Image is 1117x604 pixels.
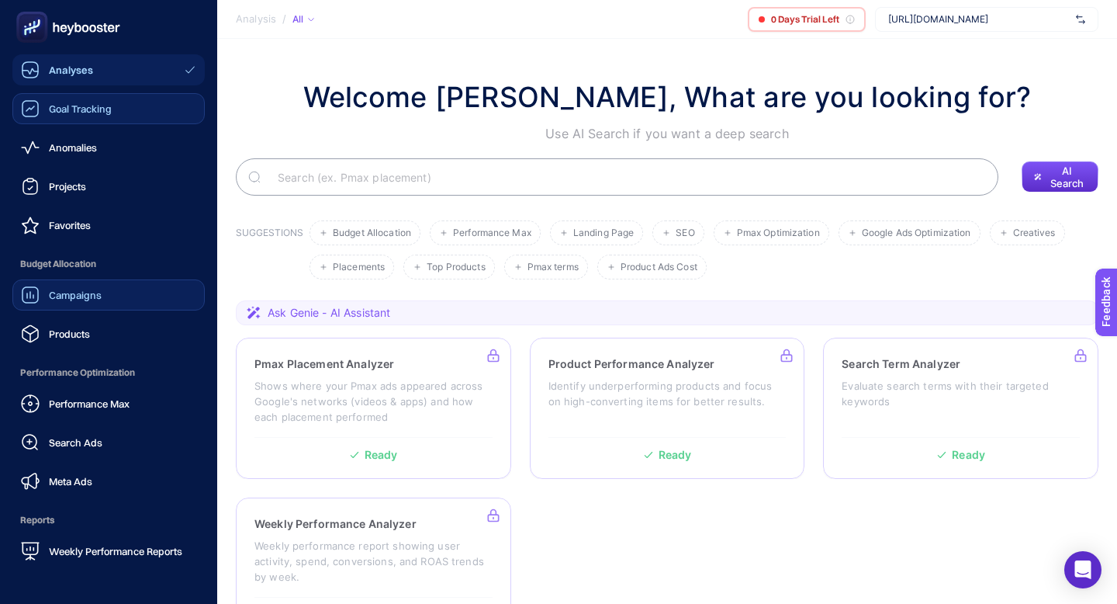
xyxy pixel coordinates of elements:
[49,219,91,231] span: Favorites
[737,227,820,239] span: Pmax Optimization
[888,13,1070,26] span: [URL][DOMAIN_NAME]
[12,536,205,567] a: Weekly Performance Reports
[12,357,205,388] span: Performance Optimization
[49,328,90,340] span: Products
[12,54,205,85] a: Analyses
[621,262,697,273] span: Product Ads Cost
[333,227,411,239] span: Budget Allocation
[1076,12,1085,27] img: svg%3e
[236,13,276,26] span: Analysis
[573,227,634,239] span: Landing Page
[49,289,102,301] span: Campaigns
[292,13,314,26] div: All
[12,210,205,241] a: Favorites
[12,318,205,349] a: Products
[49,64,93,76] span: Analyses
[9,5,59,17] span: Feedback
[12,132,205,163] a: Anomalies
[1022,161,1098,193] button: AI Search
[453,227,531,239] span: Performance Max
[676,227,694,239] span: SEO
[771,13,839,26] span: 0 Days Trial Left
[12,248,205,279] span: Budget Allocation
[12,388,205,419] a: Performance Max
[268,305,390,321] span: Ask Genie - AI Assistant
[49,436,102,449] span: Search Ads
[427,262,485,273] span: Top Products
[12,93,205,124] a: Goal Tracking
[49,180,86,193] span: Projects
[12,427,205,458] a: Search Ads
[862,227,971,239] span: Google Ads Optimization
[333,262,385,273] span: Placements
[49,397,130,410] span: Performance Max
[49,475,92,488] span: Meta Ads
[265,155,986,199] input: Search
[49,141,97,154] span: Anomalies
[530,338,805,479] a: Product Performance AnalyzerIdentify underperforming products and focus on high-converting items ...
[823,338,1098,479] a: Search Term AnalyzerEvaluate search terms with their targeted keywordsReady
[12,171,205,202] a: Projects
[12,466,205,497] a: Meta Ads
[282,12,286,25] span: /
[12,505,205,536] span: Reports
[1013,227,1056,239] span: Creatives
[1064,551,1101,588] div: Open Intercom Messenger
[527,262,579,273] span: Pmax terms
[236,227,303,279] h3: SUGGESTIONS
[303,124,1032,143] p: Use AI Search if you want a deep search
[49,545,182,557] span: Weekly Performance Reports
[1048,165,1086,189] span: AI Search
[12,279,205,311] a: Campaigns
[236,338,511,479] a: Pmax Placement AnalyzerShows where your Pmax ads appeared across Google's networks (videos & apps...
[49,102,112,115] span: Goal Tracking
[303,76,1032,118] h1: Welcome [PERSON_NAME], What are you looking for?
